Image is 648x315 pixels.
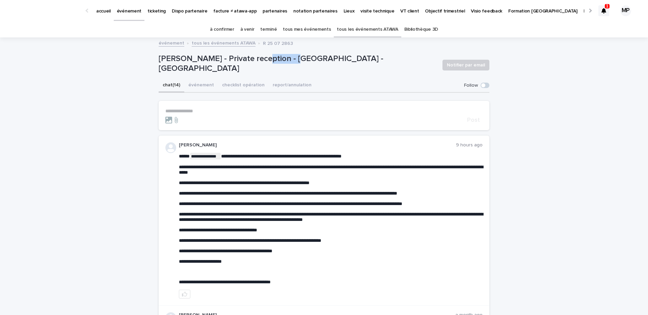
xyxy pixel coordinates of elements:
button: checklist opération [218,79,269,93]
button: report/annulation [269,79,316,93]
p: [PERSON_NAME] [179,142,456,148]
div: 1 [598,5,609,16]
a: tous mes événements [283,22,331,37]
a: à confirmer [210,22,234,37]
a: à venir [240,22,254,37]
img: Ls34BcGeRexTGTNfXpUC [13,4,79,18]
button: événement [184,79,218,93]
button: Post [464,117,483,123]
a: Bibliothèque 3D [404,22,438,37]
button: chat (14) [159,79,184,93]
button: Notifier par email [442,60,489,70]
svg: avatar [165,142,176,153]
a: terminé [260,22,277,37]
a: tous les événements ATAWA [337,22,398,37]
span: Post [467,117,480,123]
p: [PERSON_NAME] - Private reception - [GEOGRAPHIC_DATA] - [GEOGRAPHIC_DATA] [159,54,437,74]
p: R 25 07 2863 [263,39,293,47]
div: MP [620,5,631,16]
p: 1 [606,4,609,8]
p: Follow [464,83,478,88]
span: Notifier par email [447,62,485,68]
button: like this post [179,290,190,298]
p: 9 hours ago [456,142,483,148]
a: tous les événements ATAWA [192,39,255,47]
a: événement [159,39,184,47]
